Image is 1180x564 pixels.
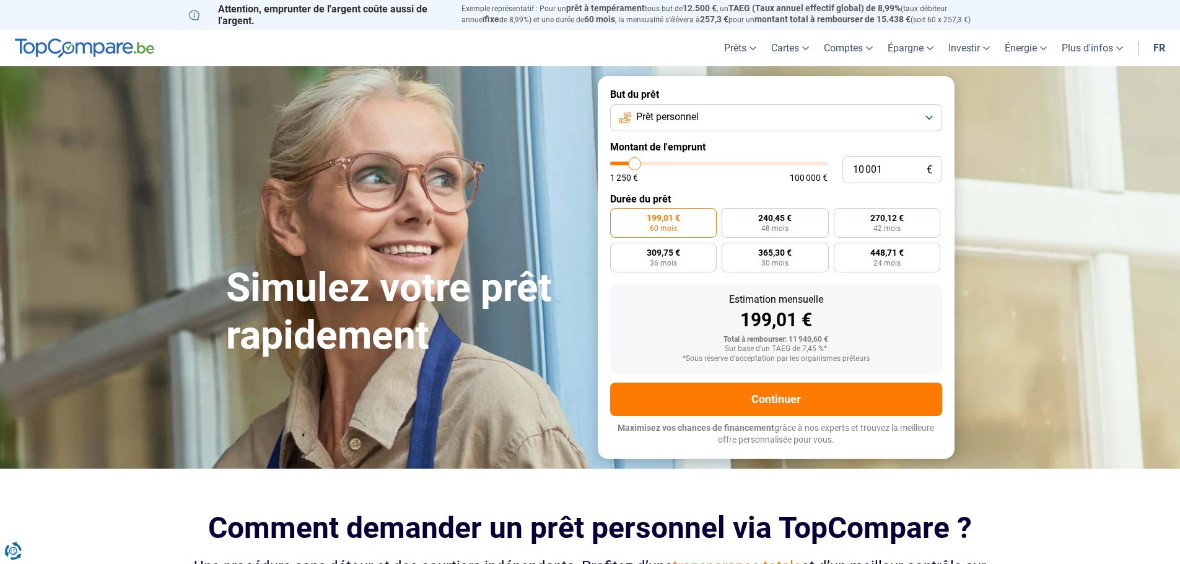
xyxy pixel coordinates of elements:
[610,383,942,416] button: Continuer
[610,422,942,446] p: grâce à nos experts et trouvez la meilleure offre personnalisée pour vous.
[790,173,828,182] span: 100 000 €
[758,248,792,257] span: 365,30 €
[754,14,911,24] span: montant total à rembourser de 15.438 €
[683,3,717,13] span: 12.500 €
[620,355,932,363] div: *Sous réserve d'acceptation par les organismes prêteurs
[880,30,941,66] a: Épargne
[610,89,942,100] label: But du prêt
[1146,30,1173,66] a: fr
[620,295,932,305] div: Estimation mensuelle
[873,225,901,232] span: 42 mois
[584,14,615,24] span: 60 mois
[610,141,942,153] label: Montant de l'emprunt
[717,30,764,66] a: Prêts
[610,104,942,131] button: Prêt personnel
[189,3,447,27] p: Attention, emprunter de l'argent coûte aussi de l'argent.
[764,30,816,66] a: Cartes
[650,225,677,232] span: 60 mois
[618,423,774,433] span: Maximisez vos chances de financement
[647,214,680,222] span: 199,01 €
[700,14,728,24] span: 257,3 €
[461,3,992,25] p: Exemple représentatif : Pour un tous but de , un (taux débiteur annuel de 8,99%) et une durée de ...
[620,311,932,329] div: 199,01 €
[870,214,904,222] span: 270,12 €
[758,214,792,222] span: 240,45 €
[816,30,880,66] a: Comptes
[761,259,789,267] span: 30 mois
[636,110,699,124] span: Prêt personnel
[226,264,583,360] h1: Simulez votre prêt rapidement
[761,225,789,232] span: 48 mois
[610,193,942,205] label: Durée du prêt
[610,173,638,182] span: 1 250 €
[566,3,645,13] span: prêt à tempérament
[620,345,932,354] div: Sur base d'un TAEG de 7,45 %*
[15,38,154,58] img: TopCompare
[728,3,901,13] span: TAEG (Taux annuel effectif global) de 8,99%
[189,511,992,545] h2: Comment demander un prêt personnel via TopCompare ?
[650,259,677,267] span: 36 mois
[1054,30,1130,66] a: Plus d'infos
[870,248,904,257] span: 448,71 €
[941,30,997,66] a: Investir
[647,248,680,257] span: 309,75 €
[997,30,1054,66] a: Énergie
[620,336,932,344] div: Total à rembourser: 11 940,60 €
[484,14,499,24] span: fixe
[927,165,932,175] span: €
[873,259,901,267] span: 24 mois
